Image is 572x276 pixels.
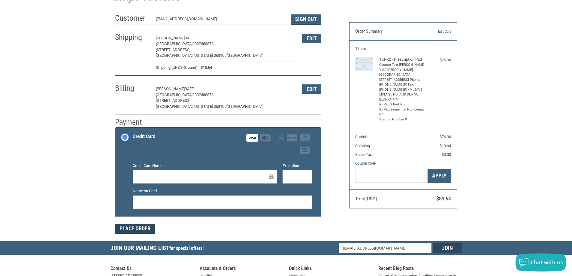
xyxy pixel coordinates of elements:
span: Shipping [355,144,370,148]
h5: Join Our Mailing List [110,241,207,256]
button: Apply [428,169,451,183]
span: 2037488878 [192,93,213,97]
span: 2037488878 [192,41,213,46]
span: $76.00 [440,135,451,139]
span: [GEOGRAPHIC_DATA] [227,53,263,58]
li: Starting Number 0 [379,117,426,122]
span: [GEOGRAPHIC_DATA] [156,41,192,46]
span: 06810 / [214,104,227,109]
h5: Quick Links [289,265,372,273]
button: Place Order [115,224,155,234]
span: $0.00 [442,152,451,157]
span: Baff [185,86,194,91]
h5: Recent Blog Posts [378,265,462,273]
span: Baff [185,36,194,40]
h5: Accounts & Orders [200,265,283,273]
input: Gift Certificate or Coupon Code [355,169,428,183]
h5: Contact Us [110,265,194,273]
h2: Billing [115,83,150,93]
span: [GEOGRAPHIC_DATA], [156,53,193,58]
button: Sign Out [291,14,321,25]
a: Coupon Code [355,161,376,165]
span: Chat with us [531,259,563,266]
input: Join [433,243,462,253]
span: [GEOGRAPHIC_DATA] [156,93,192,97]
h4: 1 x RX2 - Prescription Pad [379,57,426,62]
span: [PERSON_NAME] [156,36,185,40]
div: $76.00 [427,57,451,63]
a: Edit Cart [420,29,451,35]
label: Credit Card Number [133,163,277,169]
h2: Payment [115,117,150,127]
li: Rx Pad Sequential Numbering No [379,107,426,117]
h3: 1 Item [355,46,451,51]
label: Expiration [283,163,312,169]
label: Name on Card [133,188,312,194]
input: Email [339,243,431,253]
span: Shipping (UPS® Ground) [156,65,198,71]
span: [PERSON_NAME] [156,86,185,91]
h3: Order Summary [355,29,420,35]
span: [GEOGRAPHIC_DATA] [227,104,263,109]
span: [US_STATE], [193,53,214,58]
h2: Shipping [115,32,150,42]
span: $13.64 [440,144,451,148]
button: Chat with us [516,253,566,271]
span: Subtotal [355,135,369,139]
span: [US_STATE], [193,104,214,109]
li: Custom Text [PERSON_NAME], VMD [PERSON_NAME], [GEOGRAPHIC_DATA] [STREET_ADDRESS] Phone: [PHONE_NU... [379,62,426,102]
span: [STREET_ADDRESS] [156,98,190,103]
span: $89.64 [436,196,451,202]
span: [STREET_ADDRESS] [156,47,190,52]
button: Edit [302,34,321,43]
div: [EMAIL_ADDRESS][DOMAIN_NAME] [156,16,285,25]
button: Edit [302,84,321,94]
span: [GEOGRAPHIC_DATA], [156,104,193,109]
div: Credit Card [133,132,155,141]
span: $13.64 [198,65,212,71]
span: Total (USD) [355,196,377,202]
span: 06810 / [214,53,227,58]
h2: Customer [115,13,150,23]
li: Rx Pad 2 Part No [379,102,426,107]
span: Sales Tax [355,152,372,157]
span: for special offers! [169,245,204,251]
